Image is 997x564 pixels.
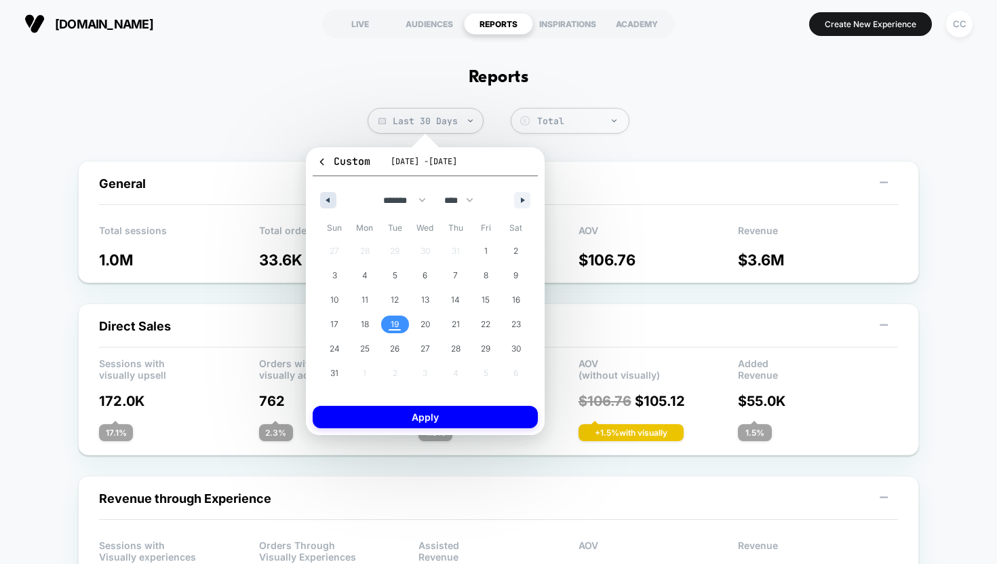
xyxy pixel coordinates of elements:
[579,251,739,269] p: $ 106.76
[523,117,526,124] tspan: $
[99,176,146,191] span: General
[380,337,410,361] button: 26
[579,225,739,245] p: AOV
[501,217,531,239] span: Sat
[259,540,419,560] p: Orders Through Visually Experiences
[501,263,531,288] button: 9
[259,225,419,245] p: Total orders
[361,312,369,337] span: 18
[612,119,617,122] img: end
[99,319,171,333] span: Direct Sales
[579,393,739,409] p: $ 105.12
[809,12,932,36] button: Create New Experience
[440,217,471,239] span: Thu
[410,337,441,361] button: 27
[482,288,490,312] span: 15
[350,337,380,361] button: 25
[259,251,419,269] p: 33.6K
[99,540,259,560] p: Sessions with Visually experiences
[579,424,684,441] div: + 1.5 % with visually
[319,288,350,312] button: 10
[484,263,488,288] span: 8
[317,155,370,168] span: Custom
[440,288,471,312] button: 14
[99,424,133,441] div: 17.1 %
[99,358,259,378] p: Sessions with visually upsell
[319,361,350,386] button: 31
[533,13,602,35] div: INSPIRATIONS
[319,263,350,288] button: 3
[738,540,898,560] p: Revenue
[391,288,399,312] span: 12
[579,358,739,378] p: AOV (without visually)
[24,14,45,34] img: Visually logo
[471,217,501,239] span: Fri
[440,312,471,337] button: 21
[602,13,671,35] div: ACADEMY
[511,312,521,337] span: 23
[390,337,399,361] span: 26
[330,288,338,312] span: 10
[350,312,380,337] button: 18
[471,312,501,337] button: 22
[20,13,157,35] button: [DOMAIN_NAME]
[946,11,973,37] div: CC
[55,17,153,31] span: [DOMAIN_NAME]
[380,288,410,312] button: 12
[512,288,520,312] span: 16
[471,263,501,288] button: 8
[99,251,259,269] p: 1.0M
[319,312,350,337] button: 17
[391,156,457,167] span: [DATE] - [DATE]
[579,540,739,560] p: AOV
[99,225,259,245] p: Total sessions
[259,358,419,378] p: Orders with visually added products
[738,225,898,245] p: Revenue
[380,217,410,239] span: Tue
[410,217,441,239] span: Wed
[421,288,429,312] span: 13
[423,263,427,288] span: 6
[410,263,441,288] button: 6
[393,263,397,288] span: 5
[313,154,538,176] button: Custom[DATE] -[DATE]
[579,393,631,409] span: $ 106.76
[501,288,531,312] button: 16
[452,312,460,337] span: 21
[326,13,395,35] div: LIVE
[464,13,533,35] div: REPORTS
[332,263,337,288] span: 3
[368,108,484,134] span: Last 30 Days
[501,337,531,361] button: 30
[421,337,430,361] span: 27
[350,217,380,239] span: Mon
[330,337,340,361] span: 24
[350,288,380,312] button: 11
[471,239,501,263] button: 1
[481,337,490,361] span: 29
[418,540,579,560] p: Assisted Revenue
[410,288,441,312] button: 13
[378,117,386,124] img: calendar
[410,312,441,337] button: 20
[380,263,410,288] button: 5
[513,263,518,288] span: 9
[330,312,338,337] span: 17
[511,337,521,361] span: 30
[471,288,501,312] button: 15
[942,10,977,38] button: CC
[738,393,898,409] p: $ 55.0K
[440,263,471,288] button: 7
[501,239,531,263] button: 2
[738,358,898,378] p: Added Revenue
[451,288,460,312] span: 14
[469,68,528,88] h1: Reports
[421,312,430,337] span: 20
[361,288,368,312] span: 11
[259,393,419,409] p: 762
[440,337,471,361] button: 28
[468,119,473,122] img: end
[481,312,490,337] span: 22
[99,491,271,506] span: Revenue through Experience
[319,217,350,239] span: Sun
